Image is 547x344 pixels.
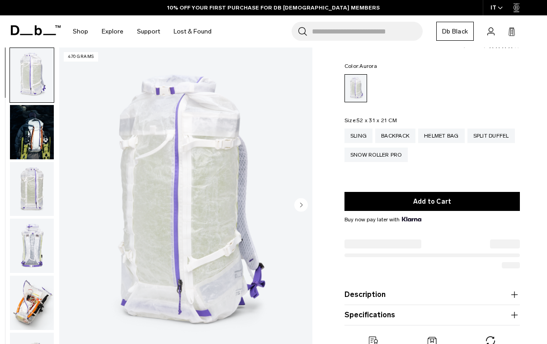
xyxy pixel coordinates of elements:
p: 470 grams [64,52,98,62]
button: Next slide [294,198,308,213]
img: Weigh_Lighter_Backpack_25L_1.png [10,48,54,102]
a: Explore [102,15,123,48]
button: Weigh_Lighter_Backpack_25L_Lifestyle_new.png [9,105,54,160]
button: Weigh_Lighter_Backpack_25L_3.png [9,218,54,273]
a: Split Duffel [467,129,515,143]
a: Db Black [436,22,474,41]
button: Weigh_Lighter_Backpack_25L_2.png [9,162,54,217]
span: Aurora [359,63,377,69]
a: Aurora [344,74,367,102]
button: Weigh_Lighter_Backpack_25L_4.png [9,275,54,330]
a: Helmet Bag [418,129,465,143]
button: Description [344,289,520,300]
legend: Color: [344,63,377,69]
img: Weigh_Lighter_Backpack_25L_4.png [10,276,54,330]
button: Specifications [344,310,520,320]
a: Sling [344,129,373,143]
a: 6 reviews [463,43,486,48]
span: Buy now pay later with [344,215,421,224]
span: 52 x 31 x 21 CM [357,117,397,124]
a: Shop [73,15,88,48]
img: Weigh_Lighter_Backpack_25L_2.png [10,162,54,216]
nav: Main Navigation [66,15,218,48]
img: {"height" => 20, "alt" => "Klarna"} [402,217,421,221]
a: Snow Roller Pro [344,148,408,162]
button: Weigh_Lighter_Backpack_25L_1.png [9,48,54,103]
a: 10% OFF YOUR FIRST PURCHASE FOR DB [DEMOGRAPHIC_DATA] MEMBERS [167,4,380,12]
img: Weigh_Lighter_Backpack_25L_Lifestyle_new.png [10,105,54,159]
a: Backpack [375,129,415,143]
a: Support [137,15,160,48]
button: Add to Cart [344,192,520,211]
img: Weigh_Lighter_Backpack_25L_3.png [10,219,54,273]
a: Lost & Found [174,15,212,48]
legend: Size: [344,118,397,123]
